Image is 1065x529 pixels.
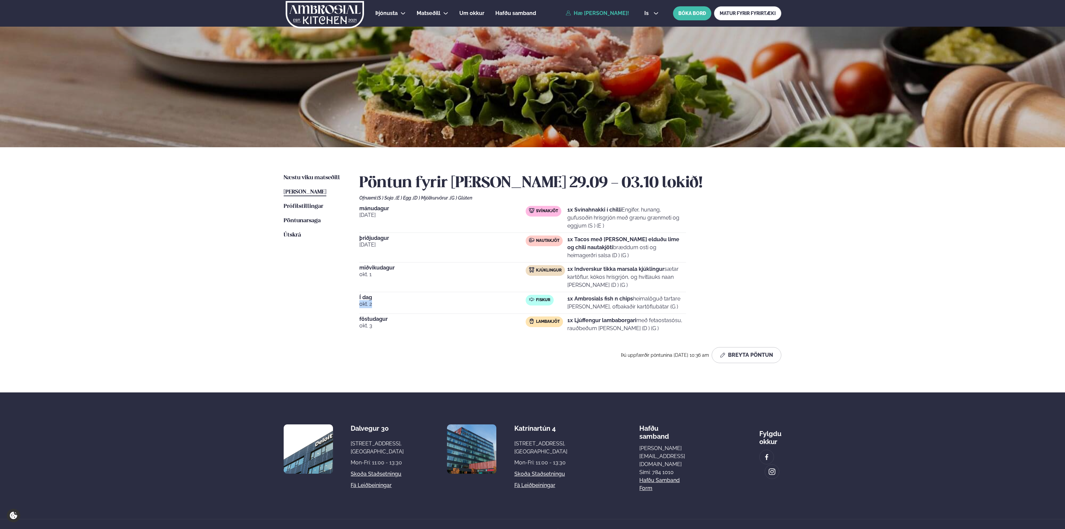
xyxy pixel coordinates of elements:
[284,232,301,238] span: Útskrá
[377,195,396,201] span: (S ) Soja ,
[359,265,526,270] span: miðvikudagur
[536,209,558,214] span: Svínakjöt
[359,195,781,201] div: Ofnæmi:
[396,195,413,201] span: (E ) Egg ,
[359,241,526,249] span: [DATE]
[529,238,534,243] img: beef.svg
[495,10,536,16] span: Hafðu samband
[514,470,565,478] a: Skoða staðsetningu
[639,476,687,492] a: Hafðu samband form
[760,450,774,464] a: image alt
[536,297,550,303] span: Fiskur
[7,509,20,522] a: Cookie settings
[567,265,686,289] p: sætar kartöflur, kókos hrísgrjón, og hvítlauks naan [PERSON_NAME] (D ) (G )
[567,316,686,332] p: með fetaostasósu, rauðbeðum [PERSON_NAME] (D ) (G )
[351,440,404,456] div: [STREET_ADDRESS], [GEOGRAPHIC_DATA]
[375,10,398,16] span: Þjónusta
[285,1,365,28] img: logo
[536,238,559,244] span: Nautakjöt
[459,10,484,16] span: Um okkur
[639,419,669,440] span: Hafðu samband
[284,175,340,181] span: Næstu viku matseðill
[459,9,484,17] a: Um okkur
[284,188,326,196] a: [PERSON_NAME]
[417,10,440,16] span: Matseðill
[284,231,301,239] a: Útskrá
[536,268,562,273] span: Kjúklingur
[567,206,686,230] p: Engifer, hunang, gufusoðin hrísgrjón með grænu grænmeti og eggjum (S ) (E )
[359,300,526,308] span: okt. 2
[712,347,781,363] button: Breyta Pöntun
[351,470,401,478] a: Skoða staðsetningu
[514,440,567,456] div: [STREET_ADDRESS], [GEOGRAPHIC_DATA]
[359,270,526,278] span: okt. 1
[514,424,567,432] div: Katrínartún 4
[673,6,711,20] button: BÓKA BORÐ
[417,9,440,17] a: Matseðill
[359,206,526,211] span: mánudagur
[639,11,664,16] button: is
[450,195,472,201] span: (G ) Glúten
[284,204,323,209] span: Prófílstillingar
[639,468,687,476] p: Sími: 784 1010
[567,207,622,213] strong: 1x Svínahnakki í chilli
[284,189,326,195] span: [PERSON_NAME]
[359,295,526,300] span: Í dag
[495,9,536,17] a: Hafðu samband
[567,236,686,260] p: bræddum osti og heimagerðri salsa (D ) (G )
[351,481,392,489] a: Fá leiðbeiningar
[351,424,404,432] div: Dalvegur 30
[644,11,651,16] span: is
[639,444,687,468] a: [PERSON_NAME][EMAIL_ADDRESS][DOMAIN_NAME]
[529,297,534,302] img: fish.svg
[763,453,770,461] img: image alt
[567,295,633,302] strong: 1x Ambrosials fish n chips
[359,174,781,193] h2: Pöntun fyrir [PERSON_NAME] 29.09 - 03.10 lokið!
[514,459,567,467] div: Mon-Fri: 11:00 - 13:30
[768,468,776,476] img: image alt
[359,316,526,322] span: föstudagur
[567,236,679,251] strong: 1x Tacos með [PERSON_NAME] elduðu lime og chili nautakjöti
[759,424,781,446] div: Fylgdu okkur
[567,317,636,323] strong: 1x Ljúffengur lambaborgari
[529,267,534,272] img: chicken.svg
[359,236,526,241] span: þriðjudagur
[359,211,526,219] span: [DATE]
[529,318,534,324] img: Lamb.svg
[284,218,321,224] span: Pöntunarsaga
[375,9,398,17] a: Þjónusta
[514,481,555,489] a: Fá leiðbeiningar
[284,203,323,211] a: Prófílstillingar
[284,424,333,474] img: image alt
[284,174,340,182] a: Næstu viku matseðill
[714,6,781,20] a: MATUR FYRIR FYRIRTÆKI
[566,10,629,16] a: Hæ [PERSON_NAME]!
[621,352,709,358] span: Þú uppfærðir pöntunina [DATE] 10:36 am
[359,322,526,330] span: okt. 3
[567,266,664,272] strong: 1x Indverskur tikka marsala kjúklingur
[765,465,779,479] a: image alt
[536,319,560,324] span: Lambakjöt
[351,459,404,467] div: Mon-Fri: 11:00 - 13:30
[567,295,686,311] p: heimalöguð tartare [PERSON_NAME], ofbakaðir kartöflubátar (G )
[284,217,321,225] a: Pöntunarsaga
[529,208,534,213] img: pork.svg
[413,195,450,201] span: (D ) Mjólkurvörur ,
[447,424,496,474] img: image alt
